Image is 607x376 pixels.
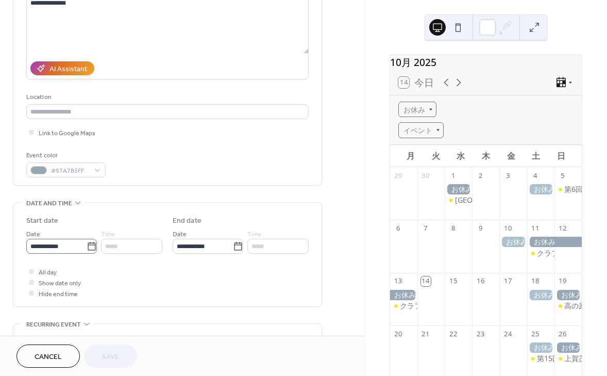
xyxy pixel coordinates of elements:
div: お休み [554,342,582,353]
div: Location [26,92,307,103]
div: クラフトマルシェin京都府立植物園 [390,301,417,311]
div: End date [173,216,201,226]
div: 30 [421,171,430,180]
div: Event color [26,150,104,161]
div: 第15回北山マルシェ [527,353,554,364]
div: 第6回東本願寺前マルシェ [554,184,582,194]
div: お休み [554,290,582,300]
span: Recurring event [26,319,81,330]
div: 高の原ミーツ 第30回 [554,301,582,311]
div: 10月 2025 [390,55,582,70]
span: Hide end time [39,289,78,300]
div: 水 [448,145,474,167]
div: お休み [527,184,554,194]
div: 日 [548,145,574,167]
div: お休み [527,237,582,247]
div: 14 [421,276,430,286]
div: 11 [531,224,540,233]
div: 木 [474,145,499,167]
div: 金 [498,145,524,167]
div: 平安楽市 [445,195,472,205]
div: 6 [394,224,403,233]
div: 20 [394,329,403,338]
span: Date [173,229,187,240]
div: 3 [503,171,513,180]
div: 5 [558,171,567,180]
span: All day [39,267,57,278]
div: 1 [448,171,458,180]
div: 10 [503,224,513,233]
div: 15 [448,276,458,286]
div: 月 [398,145,424,167]
span: Cancel [35,352,62,363]
div: 9 [476,224,485,233]
span: Time [247,229,262,240]
button: AI Assistant [30,61,94,75]
button: Cancel [16,345,80,368]
div: 22 [448,329,458,338]
div: お休み [499,237,527,247]
span: Date [26,229,40,240]
span: Time [101,229,115,240]
div: 18 [531,276,540,286]
div: 2 [476,171,485,180]
div: 8 [448,224,458,233]
div: お休み [390,290,417,300]
div: [GEOGRAPHIC_DATA] [455,195,528,205]
div: 16 [476,276,485,286]
div: 23 [476,329,485,338]
div: 21 [421,329,430,338]
span: #97A7B5FF [51,166,89,176]
div: お休み [527,342,554,353]
span: Link to Google Maps [39,128,95,139]
div: 上賀茂手づくり市 [554,353,582,364]
div: クラフトマルシェin京都府立植物園 [527,248,554,258]
div: 25 [531,329,540,338]
div: Start date [26,216,58,226]
span: Date and time [26,198,72,209]
span: Show date only [39,278,81,289]
div: AI Assistant [49,64,87,75]
div: 7 [421,224,430,233]
div: クラフトマルシェin[GEOGRAPHIC_DATA] [400,301,537,311]
div: お休み [527,290,554,300]
div: 13 [394,276,403,286]
div: 4 [531,171,540,180]
div: 土 [524,145,549,167]
div: お休み [445,184,472,194]
div: 19 [558,276,567,286]
div: 17 [503,276,513,286]
div: 12 [558,224,567,233]
div: 24 [503,329,513,338]
div: 26 [558,329,567,338]
div: 火 [423,145,448,167]
div: 29 [394,171,403,180]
